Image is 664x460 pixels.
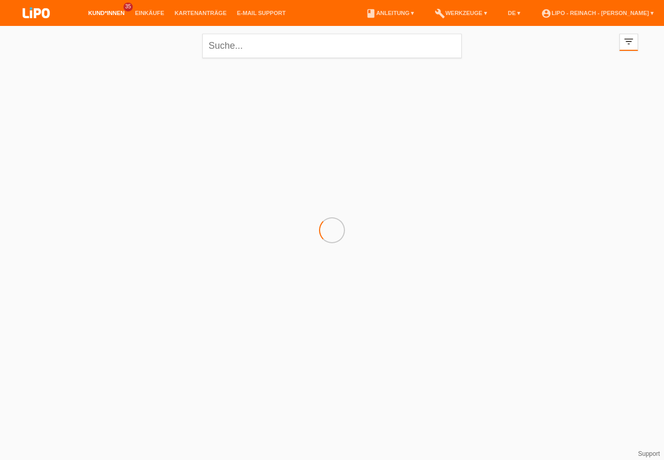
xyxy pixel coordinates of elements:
[123,3,133,11] span: 35
[503,10,525,16] a: DE ▾
[83,10,130,16] a: Kund*innen
[430,10,492,16] a: buildWerkzeuge ▾
[361,10,419,16] a: bookAnleitung ▾
[130,10,169,16] a: Einkäufe
[170,10,232,16] a: Kartenanträge
[202,34,462,58] input: Suche...
[541,8,551,19] i: account_circle
[435,8,445,19] i: build
[10,21,62,29] a: LIPO pay
[623,36,634,47] i: filter_list
[536,10,659,16] a: account_circleLIPO - Reinach - [PERSON_NAME] ▾
[638,450,660,457] a: Support
[366,8,376,19] i: book
[232,10,291,16] a: E-Mail Support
